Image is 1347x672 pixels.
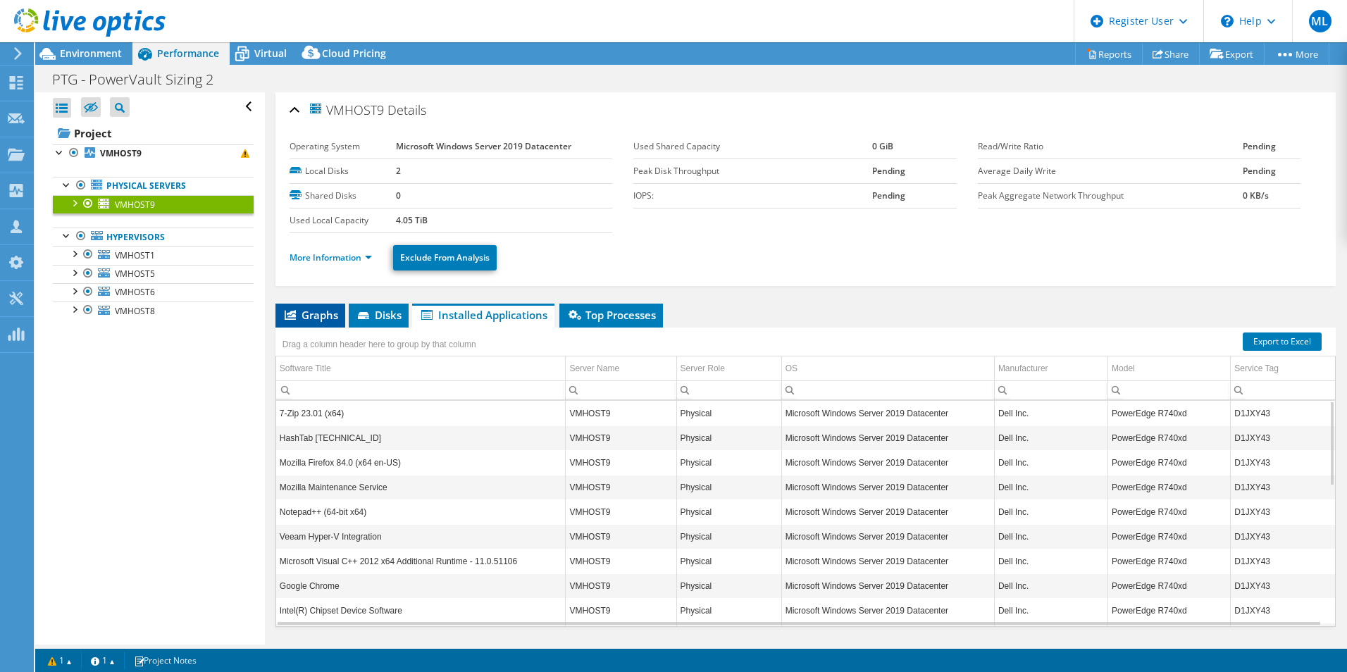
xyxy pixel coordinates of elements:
a: More [1264,43,1329,65]
label: IOPS: [633,189,872,203]
td: Column OS, Value Microsoft Windows Server 2019 Datacenter [781,549,994,573]
div: Server Name [569,360,619,377]
h1: PTG - PowerVault Sizing 2 [46,72,235,87]
b: 0 GiB [872,140,893,152]
td: Column Service Tag, Value D1JXY43 [1231,425,1335,450]
td: Column OS, Value Microsoft Windows Server 2019 Datacenter [781,475,994,499]
span: Performance [157,46,219,60]
td: Column Manufacturer, Value Dell Inc. [994,475,1107,499]
td: Column Manufacturer, Filter cell [994,380,1107,399]
label: Peak Disk Throughput [633,164,872,178]
td: Server Name Column [566,356,676,381]
td: Column Server Name, Value VMHOST9 [566,598,676,623]
div: OS [786,360,797,377]
td: Column Server Name, Value VMHOST9 [566,549,676,573]
div: Data grid [275,328,1336,627]
td: Column Service Tag, Value D1JXY43 [1231,450,1335,475]
b: Pending [1243,165,1276,177]
td: Column OS, Value Microsoft Windows Server 2019 Datacenter [781,524,994,549]
a: Share [1142,43,1200,65]
a: VMHOST9 [53,195,254,213]
td: Column Manufacturer, Value Dell Inc. [994,524,1107,549]
label: Shared Disks [290,189,396,203]
td: Column Service Tag, Value D1JXY43 [1231,524,1335,549]
td: Column Server Name, Value VMHOST9 [566,524,676,549]
td: Column Server Role, Value Physical [676,450,781,475]
td: Column Server Role, Value Physical [676,499,781,524]
td: Column Software Title, Value Mozilla Firefox 84.0 (x64 en-US) [276,450,566,475]
div: Software Title [280,360,331,377]
td: Column OS, Filter cell [781,380,994,399]
label: Used Local Capacity [290,213,396,228]
td: Column Server Name, Value VMHOST9 [566,401,676,425]
a: 1 [38,652,82,669]
a: Hypervisors [53,228,254,246]
td: Column Software Title, Value Veeam Hyper-V Integration [276,524,566,549]
td: Server Role Column [676,356,781,381]
label: Local Disks [290,164,396,178]
td: Column Model, Value PowerEdge R740xd [1108,401,1231,425]
span: Cloud Pricing [322,46,386,60]
td: Column Service Tag, Value D1JXY43 [1231,401,1335,425]
td: Column Server Name, Filter cell [566,380,676,399]
td: Column Server Role, Value Physical [676,549,781,573]
td: Column Server Name, Value VMHOST9 [566,573,676,598]
td: Column OS, Value Microsoft Windows Server 2019 Datacenter [781,401,994,425]
span: VMHOST9 [308,101,384,118]
td: Model Column [1108,356,1231,381]
td: Column OS, Value Microsoft Windows Server 2019 Datacenter [781,573,994,598]
div: Server Role [681,360,725,377]
td: Column Model, Value PowerEdge R740xd [1108,573,1231,598]
td: Column Model, Value PowerEdge R740xd [1108,598,1231,623]
span: Environment [60,46,122,60]
td: Column Manufacturer, Value Dell Inc. [994,401,1107,425]
a: Exclude From Analysis [393,245,497,270]
td: Column Server Role, Value Physical [676,401,781,425]
td: Column Manufacturer, Value Dell Inc. [994,450,1107,475]
a: More Information [290,251,372,263]
td: Column Service Tag, Value D1JXY43 [1231,499,1335,524]
td: Column Manufacturer, Value Dell Inc. [994,499,1107,524]
a: VMHOST8 [53,301,254,320]
b: Pending [1243,140,1276,152]
td: Column Software Title, Value 7-Zip 23.01 (x64) [276,401,566,425]
td: Column Server Name, Value VMHOST9 [566,450,676,475]
span: VMHOST9 [115,199,155,211]
td: Column Model, Filter cell [1108,380,1231,399]
td: Column Software Title, Filter cell [276,380,566,399]
td: Column Server Name, Value VMHOST9 [566,425,676,450]
span: VMHOST5 [115,268,155,280]
b: 2 [396,165,401,177]
td: Service Tag Column [1231,356,1335,381]
td: Software Title Column [276,356,566,381]
td: Manufacturer Column [994,356,1107,381]
b: 4.05 TiB [396,214,428,226]
div: Manufacturer [998,360,1048,377]
td: Column Service Tag, Value D1JXY43 [1231,549,1335,573]
td: Column OS, Value Microsoft Windows Server 2019 Datacenter [781,598,994,623]
td: Column Manufacturer, Value Dell Inc. [994,573,1107,598]
td: Column Server Role, Value Physical [676,425,781,450]
a: Export [1199,43,1265,65]
td: Column Server Role, Filter cell [676,380,781,399]
a: VMHOST1 [53,246,254,264]
span: Disks [356,308,402,322]
td: Column Service Tag, Value D1JXY43 [1231,598,1335,623]
a: Export to Excel [1243,332,1322,351]
td: Column Software Title, Value Mozilla Maintenance Service [276,475,566,499]
label: Operating System [290,139,396,154]
span: VMHOST6 [115,286,155,298]
td: Column Server Role, Value Physical [676,598,781,623]
td: Column Software Title, Value HashTab 6.0.0.34 [276,425,566,450]
td: Column Model, Value PowerEdge R740xd [1108,524,1231,549]
div: Service Tag [1234,360,1278,377]
span: Installed Applications [419,308,547,322]
td: Column Manufacturer, Value Dell Inc. [994,598,1107,623]
span: ML [1309,10,1332,32]
svg: \n [1221,15,1234,27]
label: Average Daily Write [978,164,1243,178]
td: Column Software Title, Value Google Chrome [276,573,566,598]
td: Column Model, Value PowerEdge R740xd [1108,475,1231,499]
b: Pending [872,189,905,201]
label: Peak Aggregate Network Throughput [978,189,1243,203]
